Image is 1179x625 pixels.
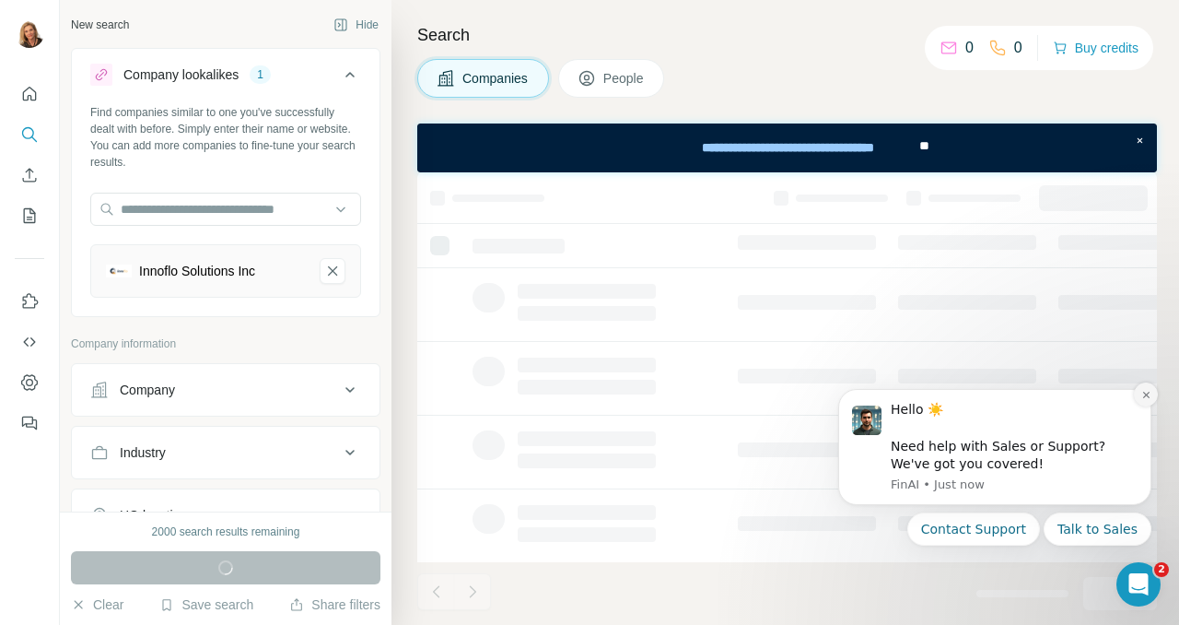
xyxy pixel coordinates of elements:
div: Find companies similar to one you've successfully dealt with before. Simply enter their name or w... [90,104,361,171]
div: Innoflo Solutions Inc [139,262,255,280]
button: Dismiss notification [323,17,347,41]
div: Hello ☀️ ​ Need help with Sales or Support? We've got you covered! [80,35,327,107]
div: Company lookalikes [123,65,239,84]
button: Quick reply: Contact Support [97,147,229,180]
button: Company [72,368,379,412]
h4: Search [417,22,1157,48]
button: My lists [15,199,44,232]
p: Company information [71,336,380,352]
iframe: Intercom live chat [1116,562,1161,607]
button: Industry [72,430,379,475]
button: Share filters [289,596,380,614]
div: Company [120,381,175,399]
div: New search [71,17,129,33]
button: Enrich CSV [15,159,44,192]
button: Feedback [15,407,44,440]
p: Message from FinAI, sent Just now [80,111,327,127]
button: Company lookalikes1 [72,53,379,104]
p: 0 [965,37,974,59]
button: Quick reply: Talk to Sales [233,147,341,180]
button: Use Surfe API [15,325,44,359]
img: Avatar [15,18,44,48]
iframe: Intercom notifications message [811,366,1179,616]
div: message notification from FinAI, Just now. Hello ☀️ ​ Need help with Sales or Support? We've got ... [28,23,341,139]
button: Save search [159,596,253,614]
p: 0 [1014,37,1022,59]
span: 2 [1154,562,1169,577]
button: Search [15,118,44,151]
div: Industry [120,443,166,462]
button: Quick start [15,77,44,111]
button: Use Surfe on LinkedIn [15,285,44,318]
div: 1 [250,66,271,83]
div: HQ location [120,506,187,525]
img: Innoflo Solutions Inc-logo [106,265,132,277]
img: Profile image for FinAI [41,40,71,69]
button: HQ location [72,493,379,537]
button: Hide [321,11,391,39]
div: Quick reply options [28,147,341,180]
button: Buy credits [1053,35,1138,61]
button: Clear [71,596,123,614]
div: Message content [80,35,327,107]
div: 2000 search results remaining [152,524,300,540]
button: Dashboard [15,366,44,399]
iframe: Banner [417,124,1157,172]
span: People [603,69,646,88]
button: Innoflo Solutions Inc-remove-button [320,258,345,284]
span: Companies [462,69,530,88]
